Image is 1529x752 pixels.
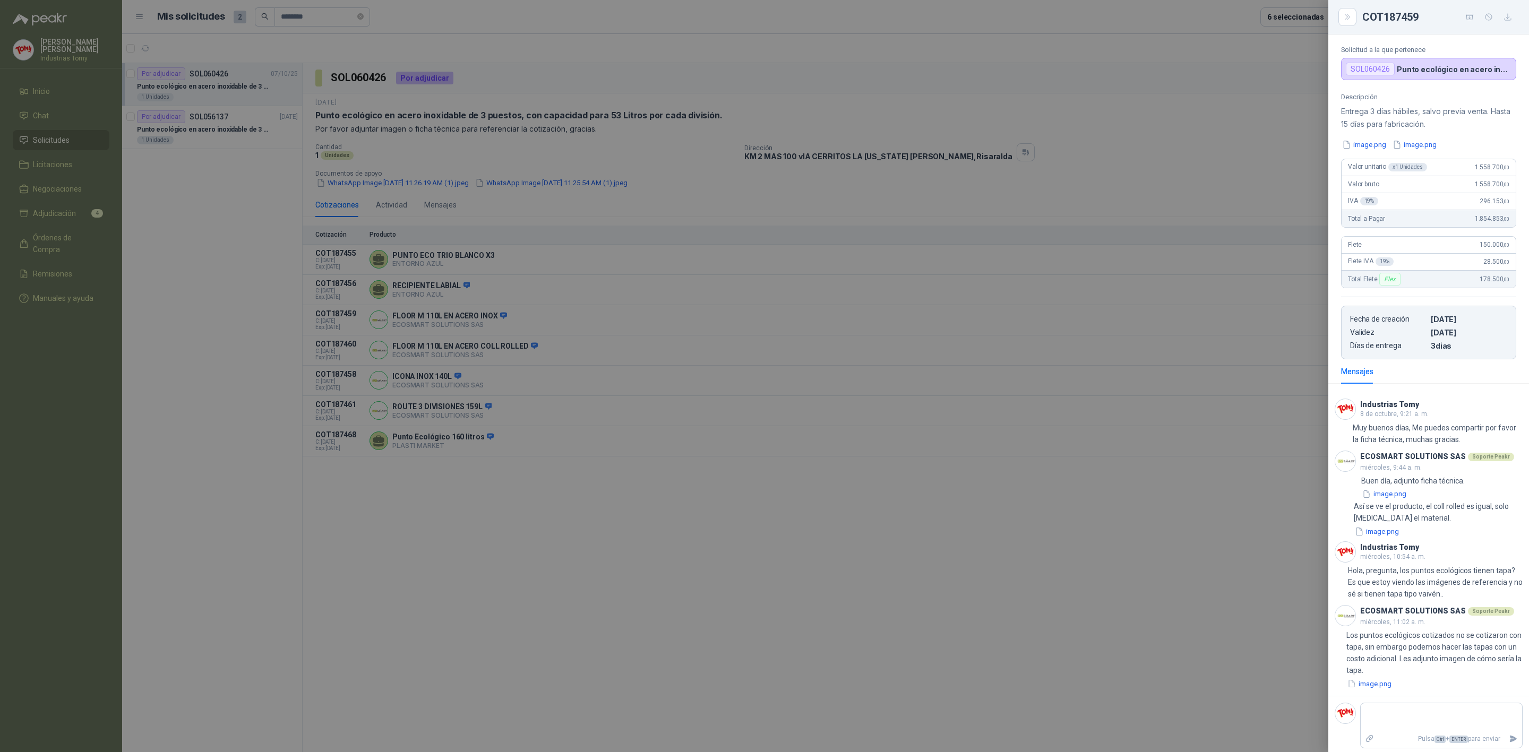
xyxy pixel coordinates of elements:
[1348,241,1362,248] span: Flete
[1503,216,1509,222] span: ,00
[1480,241,1509,248] span: 150.000
[1503,198,1509,204] span: ,00
[1449,736,1468,743] span: ENTER
[1475,163,1509,171] span: 1.558.700
[1431,328,1507,337] p: [DATE]
[1360,454,1466,460] h3: ECOSMART SOLUTIONS SAS
[1348,565,1523,600] p: Hola, pregunta, los puntos ecológicos tienen tapa? Es que estoy viendo las imágenes de referencia...
[1353,422,1523,445] p: Muy buenos días, Me puedes compartir por favor la ficha técnica, muchas gracias.
[1350,315,1427,324] p: Fecha de creación
[1360,410,1429,418] span: 8 de octubre, 9:21 a. m.
[1503,165,1509,170] span: ,00
[1361,730,1379,748] label: Adjuntar archivos
[1341,11,1354,23] button: Close
[1335,451,1355,471] img: Company Logo
[1348,215,1385,222] span: Total a Pagar
[1341,93,1516,101] p: Descripción
[1376,257,1394,266] div: 19 %
[1360,618,1425,626] span: miércoles, 11:02 a. m.
[1503,181,1509,187] span: ,00
[1348,180,1379,188] span: Valor bruto
[1341,139,1387,150] button: image.png
[1335,399,1355,419] img: Company Logo
[1480,197,1509,205] span: 296.153
[1360,464,1422,471] span: miércoles, 9:44 a. m.
[1354,500,1523,524] p: Así se ve el producto, el coll rolled es igual, solo [MEDICAL_DATA] el material.
[1361,489,1407,500] button: image.png
[1350,328,1427,337] p: Validez
[1346,63,1395,75] div: SOL060426
[1362,8,1516,25] div: COT187459
[1360,197,1379,205] div: 19 %
[1480,275,1509,283] span: 178.500
[1350,341,1427,350] p: Días de entrega
[1431,341,1507,350] p: 3 dias
[1335,606,1355,626] img: Company Logo
[1348,197,1378,205] span: IVA
[1475,180,1509,188] span: 1.558.700
[1360,553,1425,560] span: miércoles, 10:54 a. m.
[1360,544,1419,550] h3: Industrias Tomy
[1503,242,1509,248] span: ,00
[1348,273,1403,286] span: Total Flete
[1388,163,1427,171] div: x 1 Unidades
[1341,366,1373,377] div: Mensajes
[1397,65,1511,74] p: Punto ecológico en acero inoxidable de 3 puestos, con capacidad para 53 Litros por cada división.
[1348,163,1427,171] span: Valor unitario
[1379,730,1505,748] p: Pulsa + para enviar
[1360,402,1419,408] h3: Industrias Tomy
[1341,46,1516,54] p: Solicitud a la que pertenece
[1348,257,1394,266] span: Flete IVA
[1346,629,1523,676] p: Los puntos ecológicos cotizados no se cotizaron con tapa, sin embargo podemos hacer las tapas con...
[1503,276,1509,282] span: ,00
[1468,453,1514,461] div: Soporte Peakr
[1483,258,1509,265] span: 28.500
[1335,703,1355,723] img: Company Logo
[1379,273,1400,286] div: Flex
[1346,678,1393,689] button: image.png
[1361,475,1465,487] p: Buen día, adjunto ficha técnica.
[1354,526,1400,537] button: image.png
[1341,105,1516,131] p: Entrega 3 días hábiles, salvo previa venta. Hasta 15 días para fabricación.
[1505,730,1522,748] button: Enviar
[1360,608,1466,614] h3: ECOSMART SOLUTIONS SAS
[1431,315,1507,324] p: [DATE]
[1391,139,1438,150] button: image.png
[1475,215,1509,222] span: 1.854.853
[1434,736,1446,743] span: Ctrl
[1335,542,1355,562] img: Company Logo
[1468,607,1514,616] div: Soporte Peakr
[1503,259,1509,265] span: ,00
